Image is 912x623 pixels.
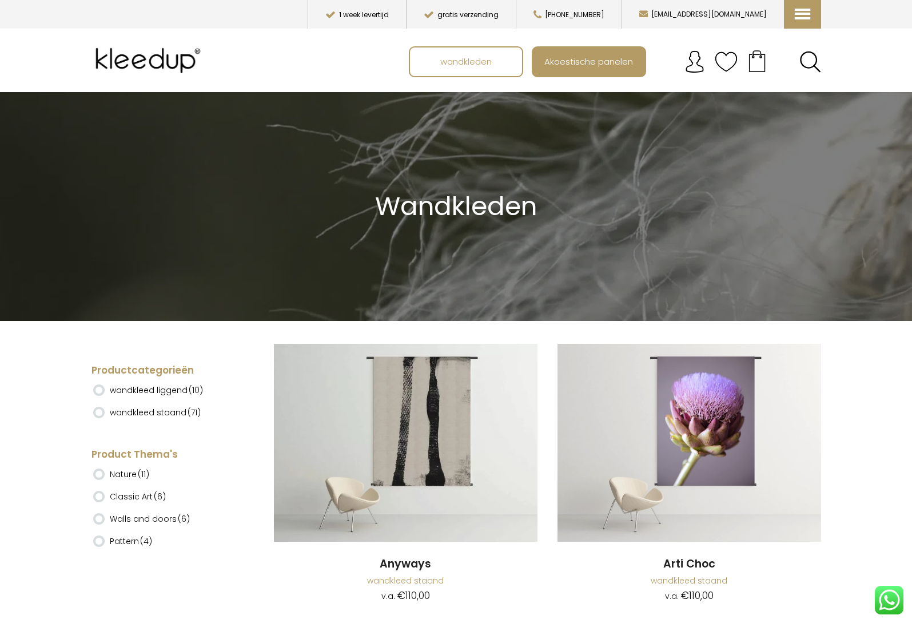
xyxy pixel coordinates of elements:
[738,46,776,75] a: Your cart
[138,469,149,480] span: (11)
[367,575,444,586] a: wandkleed staand
[381,590,395,602] span: v.a.
[274,344,537,542] img: Anyways
[188,407,201,418] span: (71)
[91,364,237,378] h4: Productcategorieën
[533,47,645,76] a: Akoestische panelen
[140,535,152,547] span: (4)
[274,344,537,543] a: Anyways
[189,384,203,396] span: (10)
[110,531,152,551] label: Pattern
[799,51,821,73] a: Search
[683,50,706,73] img: account.svg
[681,589,689,602] span: €
[410,47,522,76] a: wandkleden
[397,589,405,602] span: €
[91,448,237,462] h4: Product Thema's
[409,46,830,77] nav: Main menu
[178,513,190,525] span: (6)
[538,50,639,72] span: Akoestische panelen
[274,557,537,572] a: Anyways
[557,557,821,572] a: Arti Choc
[110,487,166,506] label: Classic Art
[681,589,714,602] bdi: 110,00
[557,344,821,542] img: Arti Choc
[651,575,727,586] a: wandkleed staand
[715,50,738,73] img: verlanglijstje.svg
[154,491,166,502] span: (6)
[375,188,537,224] span: Wandkleden
[665,590,679,602] span: v.a.
[397,589,430,602] bdi: 110,00
[110,509,190,529] label: Walls and doors
[110,403,201,422] label: wandkleed staand
[434,50,498,72] span: wandkleden
[91,38,209,84] img: Kleedup
[110,465,149,484] label: Nature
[110,380,203,400] label: wandkleed liggend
